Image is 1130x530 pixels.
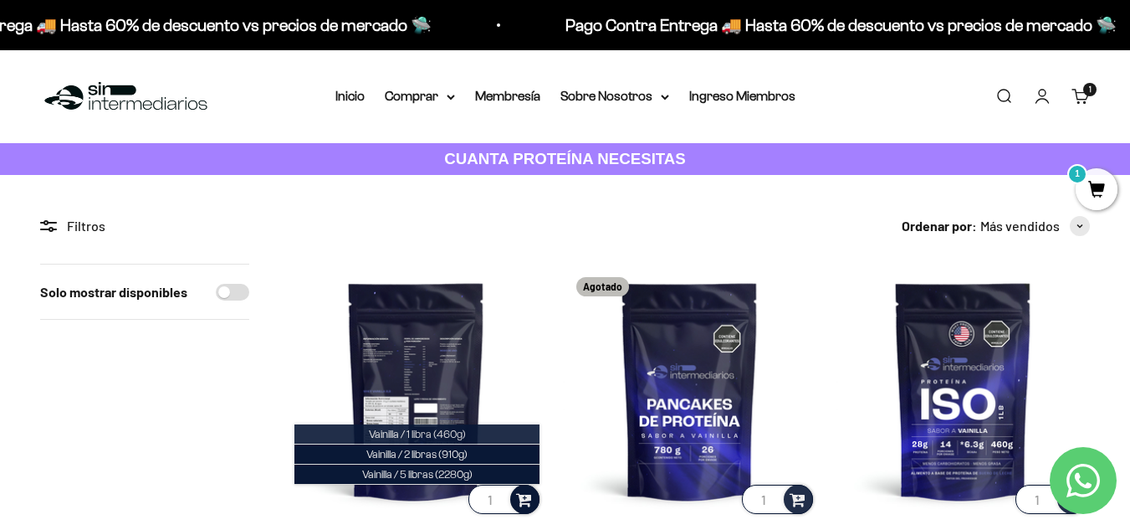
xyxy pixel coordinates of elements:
span: Ordenar por: [902,215,977,237]
span: Vainilla / 2 libras (910g) [366,448,468,461]
summary: Comprar [385,85,455,107]
span: 1 [1089,85,1092,94]
a: Membresía [475,89,540,103]
button: Más vendidos [980,215,1090,237]
div: Filtros [40,215,249,237]
label: Solo mostrar disponibles [40,281,187,303]
span: Vainilla / 1 libra (460g) [369,428,466,440]
summary: Sobre Nosotros [560,85,669,107]
a: Inicio [335,89,365,103]
span: Más vendidos [980,215,1060,237]
a: 1 [1076,182,1117,200]
span: Vainilla / 5 libras (2280g) [362,468,473,481]
p: Pago Contra Entrega 🚚 Hasta 60% de descuento vs precios de mercado 🛸 [556,12,1107,39]
a: Ingreso Miembros [689,89,795,103]
strong: CUANTA PROTEÍNA NECESITAS [444,150,686,167]
mark: 1 [1067,164,1087,184]
img: Proteína Whey - Vainilla [289,264,543,517]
